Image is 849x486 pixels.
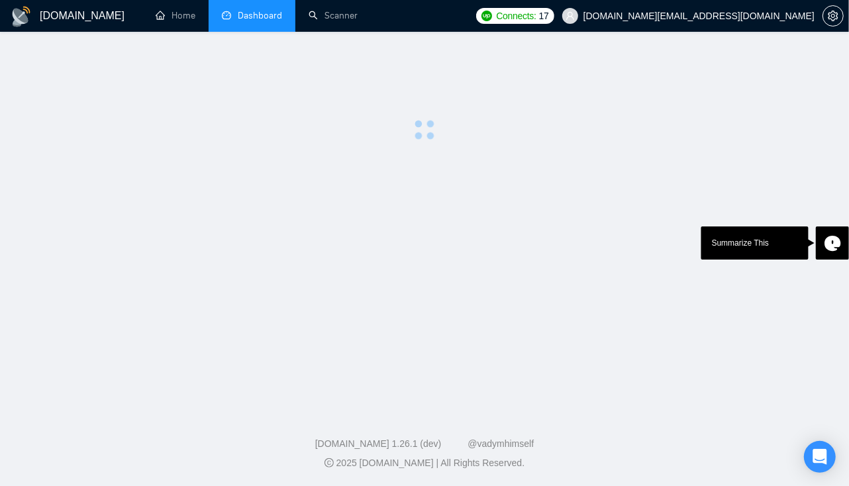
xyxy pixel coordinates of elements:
[11,6,32,27] img: logo
[481,11,492,21] img: upwork-logo.png
[315,438,442,449] a: [DOMAIN_NAME] 1.26.1 (dev)
[804,441,836,473] div: Open Intercom Messenger
[309,10,358,21] a: searchScanner
[11,456,838,470] div: 2025 [DOMAIN_NAME] | All Rights Reserved.
[325,458,334,467] span: copyright
[566,11,575,21] span: user
[539,9,549,23] span: 17
[222,11,231,20] span: dashboard
[496,9,536,23] span: Connects:
[823,11,843,21] span: setting
[156,10,195,21] a: homeHome
[468,438,534,449] a: @vadymhimself
[238,10,282,21] span: Dashboard
[823,11,844,21] a: setting
[823,5,844,26] button: setting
